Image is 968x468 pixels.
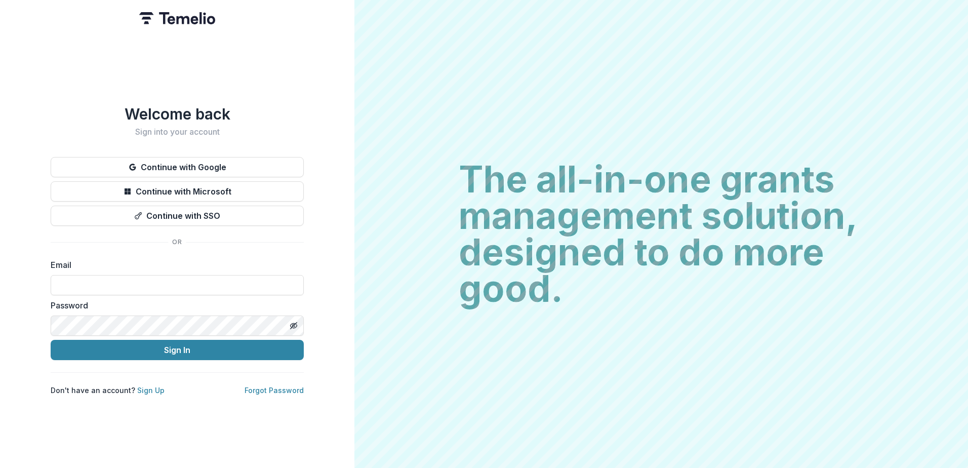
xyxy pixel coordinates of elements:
button: Toggle password visibility [286,318,302,334]
button: Continue with SSO [51,206,304,226]
button: Sign In [51,340,304,360]
img: Temelio [139,12,215,24]
h1: Welcome back [51,105,304,123]
a: Sign Up [137,386,165,395]
label: Email [51,259,298,271]
button: Continue with Microsoft [51,181,304,202]
p: Don't have an account? [51,385,165,396]
a: Forgot Password [245,386,304,395]
label: Password [51,299,298,311]
button: Continue with Google [51,157,304,177]
h2: Sign into your account [51,127,304,137]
